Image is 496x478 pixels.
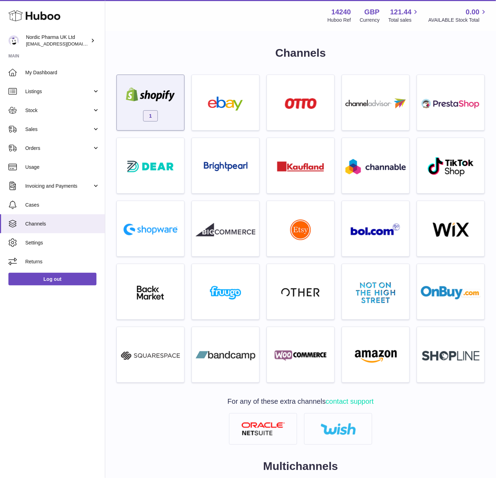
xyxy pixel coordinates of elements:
img: wish [321,423,356,435]
div: Currency [360,17,380,23]
a: ebay [195,78,256,127]
img: woocommerce [271,349,330,363]
img: roseta-tiktokshop [427,157,475,177]
img: roseta-kaufland [277,161,324,172]
a: notonthehighstreet [346,268,406,316]
span: Sales [25,126,92,133]
a: bandcamp [195,331,256,379]
a: roseta-prestashop [421,78,481,127]
img: internalAdmin-14240@internal.huboo.com [8,35,19,46]
h2: Multichannels [116,459,485,474]
a: woocommerce [270,331,331,379]
img: roseta-brightpearl [204,162,248,172]
span: 1 [143,110,158,122]
span: Channels [25,221,100,227]
span: Listings [25,88,92,95]
a: roseta-etsy [270,205,331,253]
img: fruugo [196,286,255,300]
img: roseta-prestashop [421,97,481,111]
img: roseta-bol [351,223,401,236]
a: 0.00 AVAILABLE Stock Total [428,7,488,23]
img: backmarket [121,286,180,300]
img: shopify [121,88,180,102]
span: [EMAIL_ADDRESS][DOMAIN_NAME] [26,41,103,47]
img: roseta-bigcommerce [196,223,255,237]
a: roseta-otto [270,78,331,127]
a: other [270,268,331,316]
img: roseta-channable [346,159,406,174]
a: roseta-shopware [120,205,181,253]
img: roseta-shopware [121,221,180,238]
a: roseta-bol [346,205,406,253]
h1: Channels [116,46,485,61]
img: ebay [196,97,255,111]
img: other [281,288,320,298]
a: roseta-brightpearl [195,141,256,190]
span: Orders [25,145,92,152]
span: Total sales [388,17,420,23]
span: Invoicing and Payments [25,183,92,189]
span: Cases [25,202,100,208]
img: wix [421,223,481,237]
span: Usage [25,164,100,171]
span: 0.00 [466,7,480,17]
img: roseta-otto [285,98,317,109]
a: fruugo [195,268,256,316]
div: Huboo Ref [328,17,351,23]
span: Settings [25,240,100,246]
img: amazon [346,349,405,363]
a: roseta-dear [120,141,181,190]
span: 121.44 [390,7,411,17]
span: For any of these extra channels [228,397,374,405]
span: AVAILABLE Stock Total [428,17,488,23]
span: My Dashboard [25,69,100,76]
span: Returns [25,258,100,265]
a: 121.44 Total sales [388,7,420,23]
img: netsuite [241,422,285,436]
a: roseta-kaufland [270,141,331,190]
a: backmarket [120,268,181,316]
img: notonthehighstreet [356,282,395,303]
a: wix [421,205,481,253]
img: roseta-etsy [290,219,311,240]
img: roseta-channel-advisor [346,98,406,109]
img: roseta-dear [125,159,176,174]
a: roseta-channel-advisor [346,78,406,127]
a: roseta-shopline [421,331,481,379]
a: amazon [346,331,406,379]
strong: GBP [364,7,380,17]
a: roseta-channable [346,141,406,190]
a: roseta-bigcommerce [195,205,256,253]
img: squarespace [121,349,180,363]
img: roseta-shopline [422,351,480,361]
a: Log out [8,273,96,285]
a: roseta-tiktokshop [421,141,481,190]
a: squarespace [120,331,181,379]
a: contact support [326,397,374,405]
a: onbuy [421,268,481,316]
span: Stock [25,107,92,114]
strong: 14240 [331,7,351,17]
img: onbuy [421,286,481,300]
a: shopify 1 [120,78,181,127]
img: bandcamp [196,349,255,363]
div: Nordic Pharma UK Ltd [26,34,89,47]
